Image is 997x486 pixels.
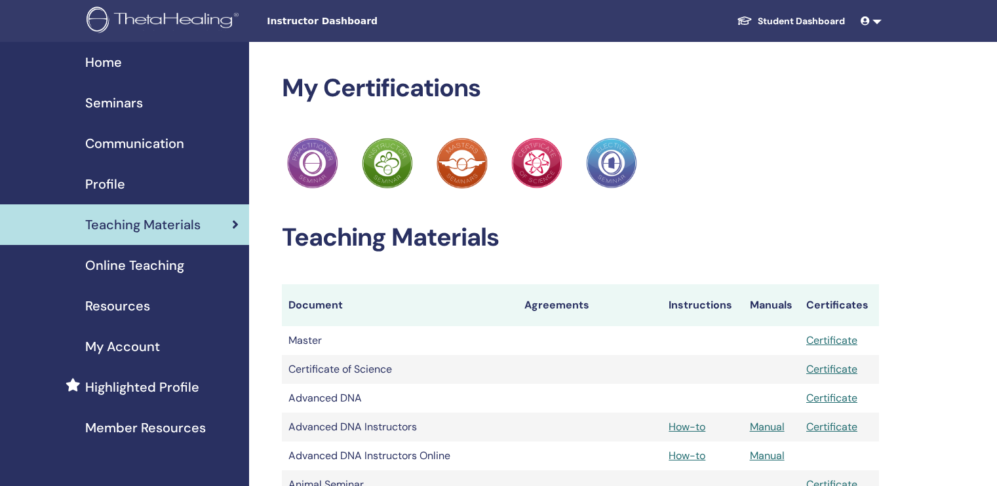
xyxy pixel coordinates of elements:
a: Manual [750,449,785,462]
a: Student Dashboard [726,9,855,33]
td: Advanced DNA Instructors [282,413,518,441]
a: Certificate [806,420,857,434]
span: My Account [85,337,160,356]
span: Teaching Materials [85,215,201,234]
span: Instructor Dashboard [267,14,463,28]
img: Practitioner [287,138,338,189]
th: Certificates [800,284,879,326]
th: Manuals [743,284,800,326]
span: Communication [85,134,184,153]
a: How-to [669,420,705,434]
th: Instructions [662,284,743,326]
td: Certificate of Science [282,355,518,384]
td: Advanced DNA [282,384,518,413]
span: Home [85,52,122,72]
img: Practitioner [586,138,637,189]
img: logo.png [87,7,243,36]
td: Master [282,326,518,355]
span: Seminars [85,93,143,113]
a: Certificate [806,333,857,347]
span: Resources [85,296,150,316]
h2: Teaching Materials [282,223,879,253]
h2: My Certifications [282,73,879,103]
a: Manual [750,420,785,434]
span: Member Resources [85,418,206,438]
a: How-to [669,449,705,462]
a: Certificate [806,391,857,405]
span: Highlighted Profile [85,377,199,397]
img: Practitioner [437,138,488,189]
th: Agreements [518,284,662,326]
span: Profile [85,174,125,194]
img: Practitioner [511,138,562,189]
img: Practitioner [362,138,413,189]
td: Advanced DNA Instructors Online [282,441,518,470]
a: Certificate [806,362,857,376]
span: Online Teaching [85,255,184,275]
img: graduation-cap-white.svg [737,15,753,26]
th: Document [282,284,518,326]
